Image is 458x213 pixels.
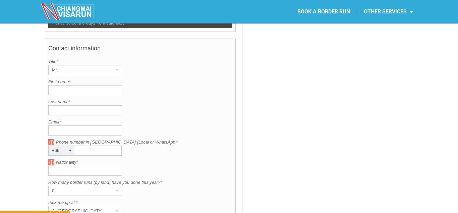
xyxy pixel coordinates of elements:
[291,4,357,19] a: BOOK A BORDER RUN
[48,119,232,125] label: Email
[49,146,62,155] div: +66
[49,65,109,75] div: Mr.
[48,179,232,186] label: How many border runs (by land) have you done this year?
[65,146,75,155] div: ▾
[48,99,232,105] label: Last name
[112,186,122,196] div: ▾
[112,65,122,75] div: ▾
[48,199,232,206] label: Pick me up at:
[48,139,232,146] label: Phone number in [GEOGRAPHIC_DATA] (Local or WhatsApp)
[48,58,232,65] label: Title
[48,42,232,58] h4: Contact information
[48,159,232,166] label: Nationality
[48,78,232,85] label: First name
[49,186,109,196] div: 0
[229,4,420,19] nav: Menu
[357,4,420,19] a: OTHER SERVICES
